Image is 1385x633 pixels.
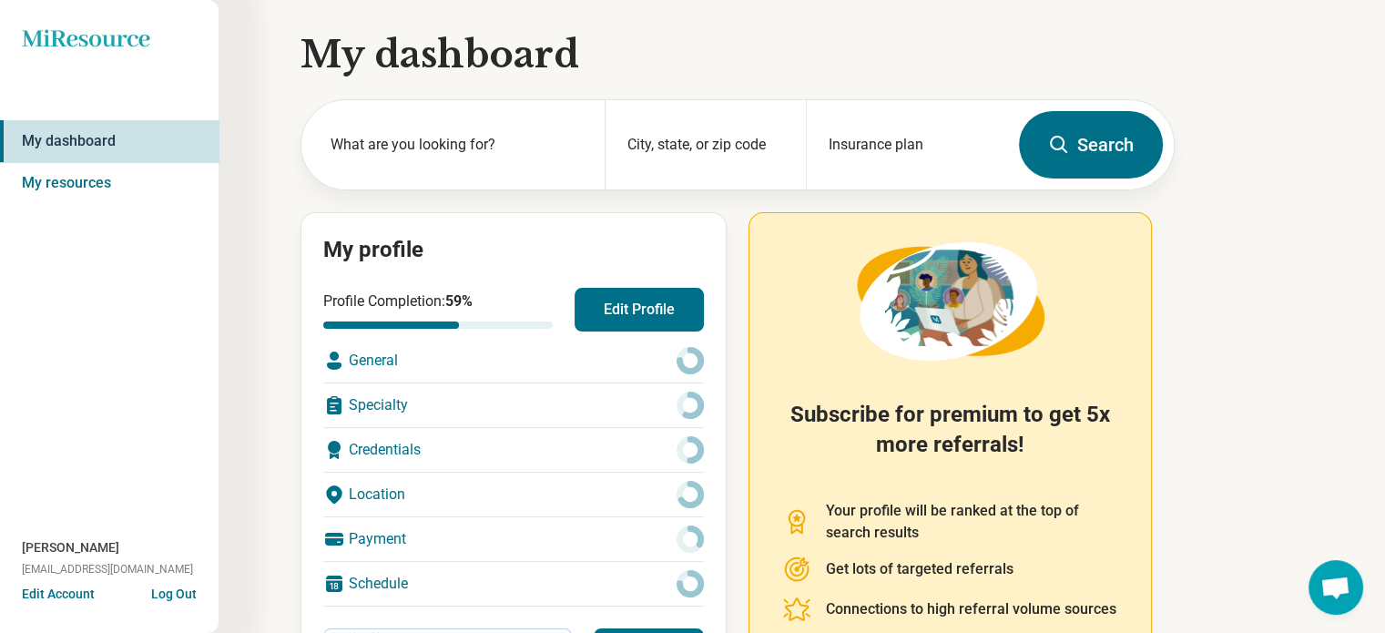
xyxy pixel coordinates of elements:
div: General [323,339,704,383]
div: Credentials [323,428,704,472]
h1: My dashboard [300,29,1175,80]
div: Profile Completion: [323,291,553,329]
div: Schedule [323,562,704,606]
span: [PERSON_NAME] [22,538,119,557]
p: Your profile will be ranked at the top of search results [826,500,1118,544]
h2: Subscribe for premium to get 5x more referrals! [782,400,1118,478]
div: Payment [323,517,704,561]
label: What are you looking for? [331,134,583,156]
a: Open chat [1309,560,1363,615]
p: Get lots of targeted referrals [826,558,1013,580]
button: Edit Account [22,585,95,604]
button: Log Out [151,585,197,599]
button: Search [1019,111,1163,179]
div: Specialty [323,383,704,427]
div: Location [323,473,704,516]
span: [EMAIL_ADDRESS][DOMAIN_NAME] [22,561,193,577]
p: Connections to high referral volume sources [826,598,1116,620]
button: Edit Profile [575,288,704,332]
span: 59 % [445,292,473,310]
h2: My profile [323,235,704,266]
